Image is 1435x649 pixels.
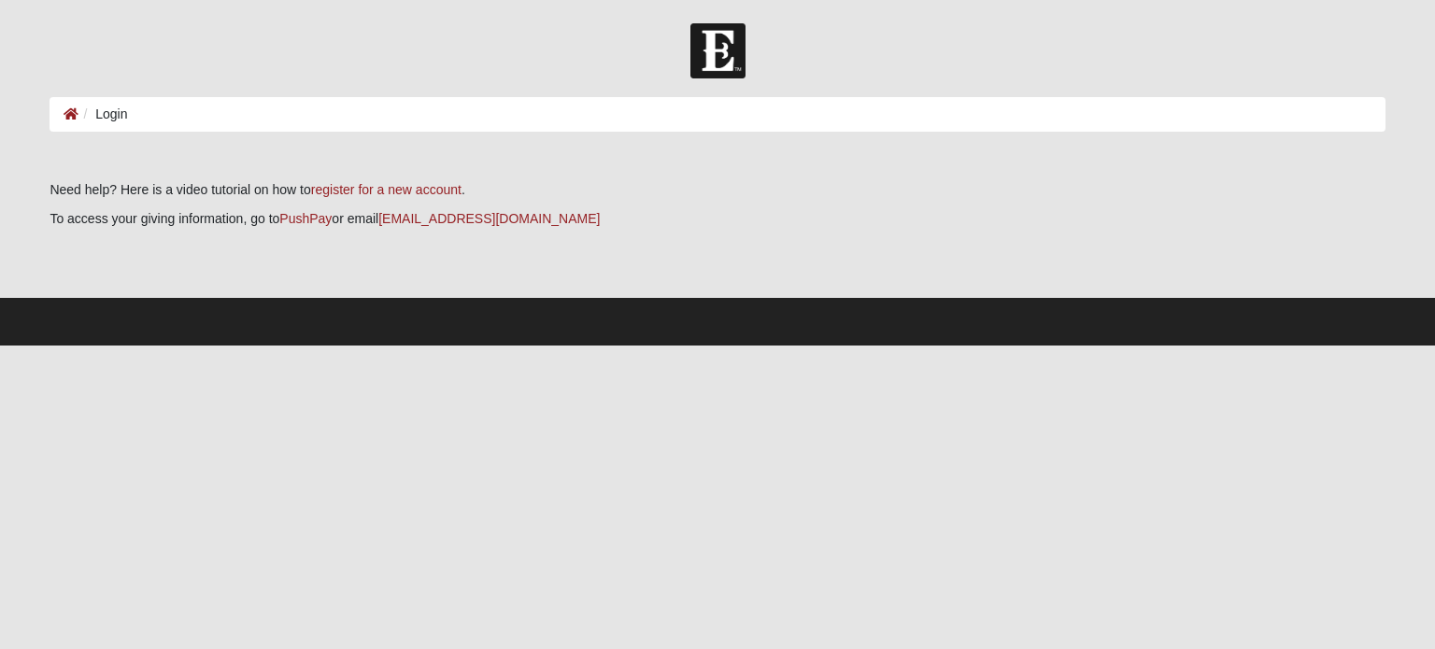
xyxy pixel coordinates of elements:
a: PushPay [279,211,332,226]
a: [EMAIL_ADDRESS][DOMAIN_NAME] [378,211,600,226]
img: Church of Eleven22 Logo [690,23,746,78]
p: To access your giving information, go to or email [50,209,1385,229]
a: register for a new account [311,182,462,197]
li: Login [78,105,127,124]
p: Need help? Here is a video tutorial on how to . [50,180,1385,200]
